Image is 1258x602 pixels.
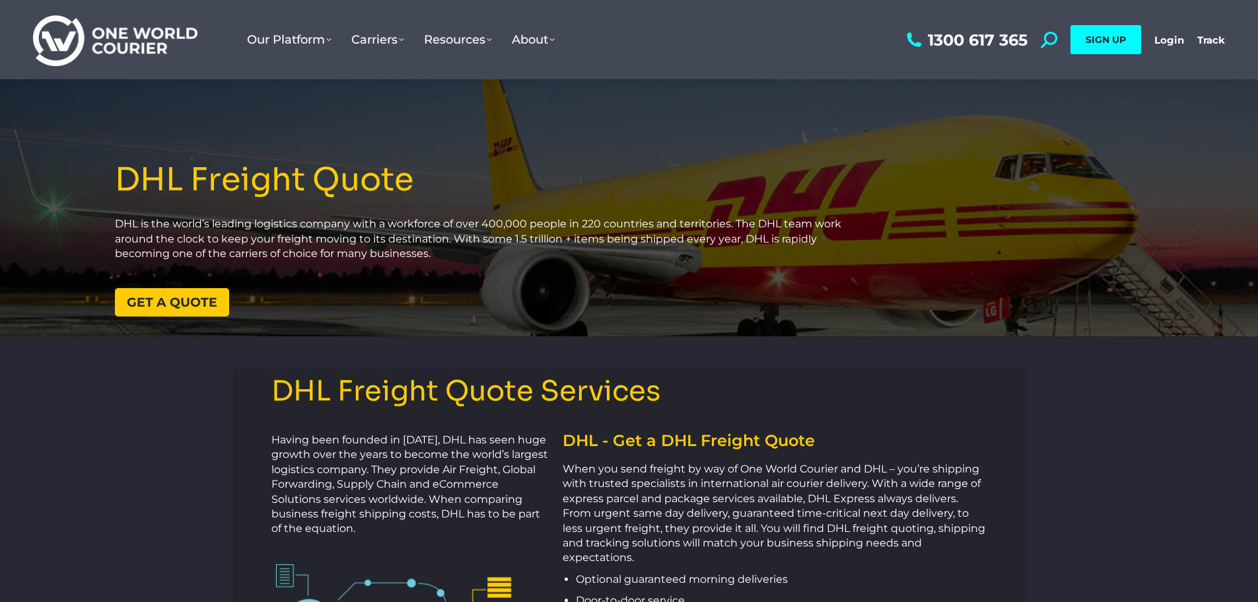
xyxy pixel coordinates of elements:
[1070,25,1141,54] a: SIGN UP
[127,296,217,309] span: Get a quote
[512,32,555,47] span: About
[115,163,862,198] h1: DHL Freight Quote
[237,19,341,60] a: Our Platform
[115,288,229,317] a: Get a quote
[903,32,1028,48] a: 1300 617 365
[563,433,986,449] h2: DHL - Get a DHL Freight Quote
[1086,34,1126,46] span: SIGN UP
[1154,34,1184,46] a: Login
[424,32,492,47] span: Resources
[271,376,987,406] h3: DHL Freight Quote Services
[341,19,414,60] a: Carriers
[414,19,502,60] a: Resources
[115,217,862,261] p: DHL is the world’s leading logistics company with a workforce of over 400,000 people in 220 count...
[1197,34,1225,46] a: Track
[33,13,197,67] img: One World Courier
[502,19,565,60] a: About
[563,462,986,566] p: When you send freight by way of One World Courier and DHL – you’re shipping with trusted speciali...
[271,433,550,537] p: Having been founded in [DATE], DHL has seen huge growth over the years to become the world’s larg...
[247,32,332,47] span: Our Platform
[351,32,404,47] span: Carriers
[576,572,986,587] p: Optional guaranteed morning deliveries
